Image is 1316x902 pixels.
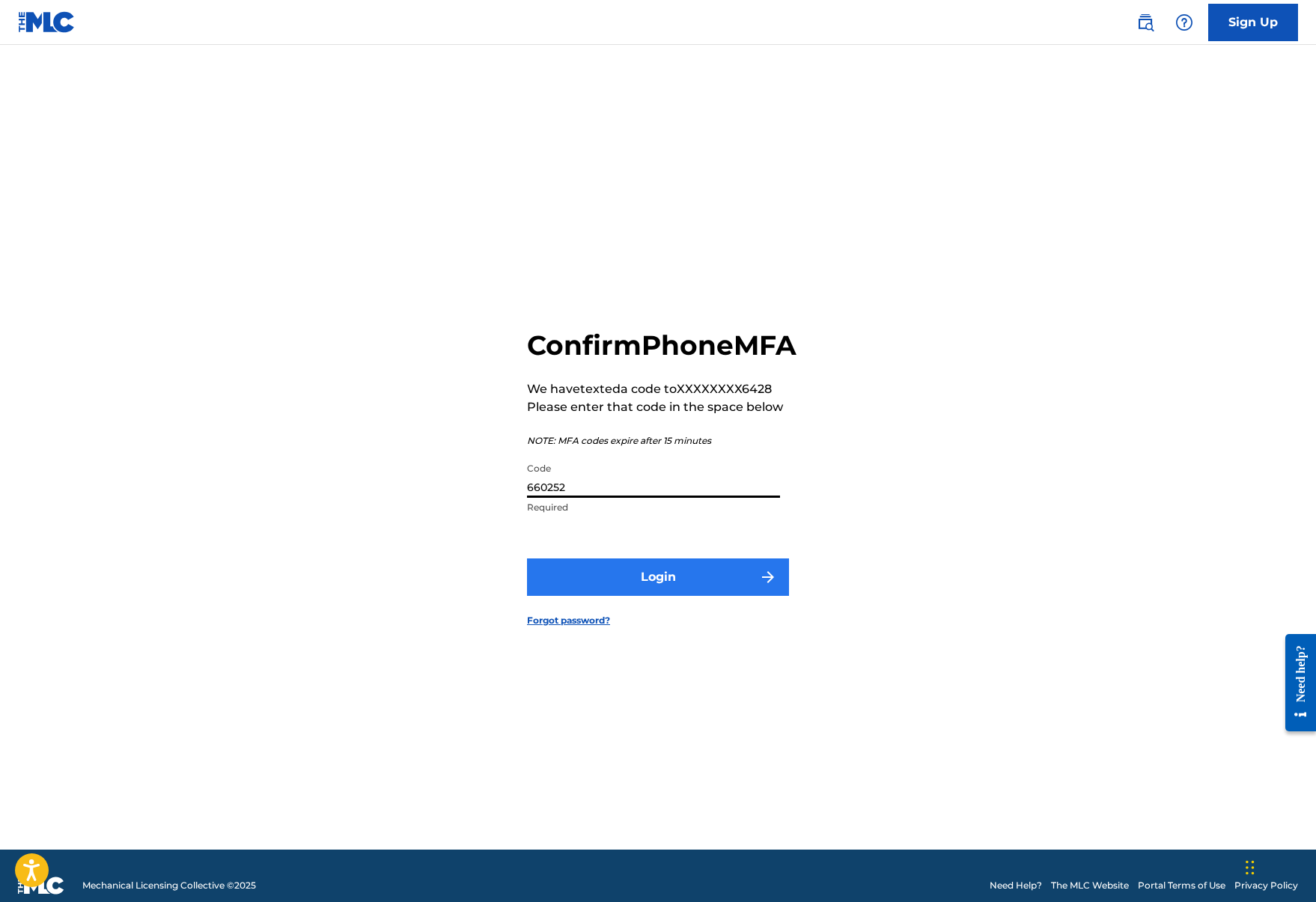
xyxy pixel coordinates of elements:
p: Please enter that code in the space below [527,398,796,416]
a: Sign Up [1208,4,1298,41]
img: help [1175,13,1193,31]
iframe: Chat Widget [1241,830,1316,902]
div: Drag [1246,845,1255,890]
img: search [1136,13,1154,31]
a: Public Search [1130,7,1160,37]
a: Forgot password? [527,614,610,627]
p: Required [527,501,780,514]
p: We have texted a code to XXXXXXXX6428 [527,380,796,398]
img: logo [18,877,64,895]
h2: Confirm Phone MFA [527,329,796,362]
a: The MLC Website [1051,879,1129,892]
a: Privacy Policy [1234,879,1298,892]
img: f7272a7cc735f4ea7f67.svg [759,568,777,586]
button: Login [527,558,789,596]
iframe: Resource Center [1274,619,1316,747]
a: Need Help? [990,879,1042,892]
div: Help [1169,7,1199,37]
a: Portal Terms of Use [1138,879,1225,892]
p: NOTE: MFA codes expire after 15 minutes [527,434,796,448]
span: Mechanical Licensing Collective © 2025 [82,879,256,892]
img: MLC Logo [18,11,76,33]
